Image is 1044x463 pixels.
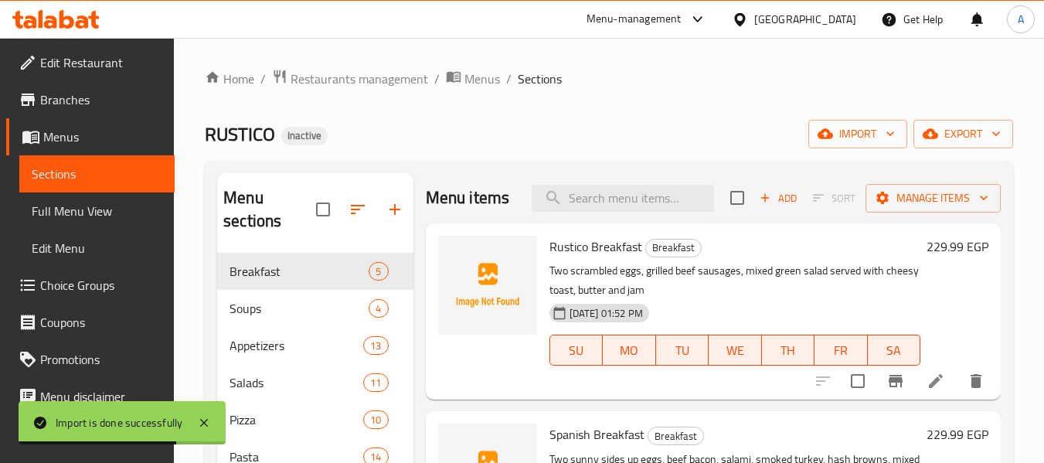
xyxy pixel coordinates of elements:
div: Menu-management [587,10,682,29]
button: Add [753,186,803,210]
span: Restaurants management [291,70,428,88]
a: Menus [446,69,500,89]
button: FR [814,335,868,366]
div: items [369,299,388,318]
div: Inactive [281,127,328,145]
h6: 229.99 EGP [927,236,988,257]
button: Branch-specific-item [877,363,914,400]
span: import [821,124,895,144]
p: Two scrambled eggs, grilled beef sausages, mixed green salad served with cheesy toast, butter and... [549,261,920,300]
button: WE [709,335,762,366]
li: / [260,70,266,88]
a: Upsell [6,415,175,452]
span: Inactive [281,129,328,142]
span: Appetizers [230,336,363,355]
span: Rustico Breakfast [549,235,642,258]
span: MO [609,339,650,362]
span: Breakfast [646,239,701,257]
span: A [1018,11,1024,28]
h6: 229.99 EGP [927,424,988,445]
div: Breakfast [645,239,702,257]
span: Menu disclaimer [40,387,162,406]
span: 13 [364,339,387,353]
span: Full Menu View [32,202,162,220]
button: TH [762,335,815,366]
span: Select section [721,182,753,214]
span: 10 [364,413,387,427]
button: MO [603,335,656,366]
span: Salads [230,373,363,392]
h2: Menu items [426,186,510,209]
span: Breakfast [648,427,703,445]
span: SA [874,339,915,362]
div: items [363,373,388,392]
li: / [506,70,512,88]
nav: breadcrumb [205,69,1013,89]
span: RUSTICO [205,117,275,151]
div: Breakfast [648,427,704,445]
li: / [434,70,440,88]
span: Select to update [842,365,874,397]
span: Promotions [40,350,162,369]
a: Sections [19,155,175,192]
span: Add [757,189,799,207]
span: Choice Groups [40,276,162,294]
span: Edit Restaurant [40,53,162,72]
a: Branches [6,81,175,118]
span: Edit Menu [32,239,162,257]
span: Sections [518,70,562,88]
span: Select all sections [307,193,339,226]
span: TH [768,339,809,362]
span: export [926,124,1001,144]
input: search [532,185,714,212]
a: Edit Restaurant [6,44,175,81]
a: Menu disclaimer [6,378,175,415]
div: Import is done successfully [56,414,182,431]
a: Full Menu View [19,192,175,230]
img: Rustico Breakfast [438,236,537,335]
button: delete [957,363,995,400]
span: Add item [753,186,803,210]
a: Edit menu item [927,372,945,390]
span: Menus [464,70,500,88]
button: SU [549,335,603,366]
span: Breakfast [230,262,369,281]
span: Manage items [878,189,988,208]
div: Pizza10 [217,401,413,438]
span: [DATE] 01:52 PM [563,306,649,321]
div: items [363,410,388,429]
span: SU [556,339,597,362]
div: Soups4 [217,290,413,327]
div: [GEOGRAPHIC_DATA] [754,11,856,28]
button: TU [656,335,709,366]
button: Add section [376,191,413,228]
span: Menus [43,128,162,146]
span: WE [715,339,756,362]
span: Spanish Breakfast [549,423,644,446]
a: Menus [6,118,175,155]
div: items [369,262,388,281]
span: Pizza [230,410,363,429]
a: Home [205,70,254,88]
span: Branches [40,90,162,109]
a: Promotions [6,341,175,378]
span: TU [662,339,703,362]
div: Appetizers13 [217,327,413,364]
span: 4 [369,301,387,316]
span: FR [821,339,862,362]
a: Coupons [6,304,175,341]
span: Soups [230,299,369,318]
a: Choice Groups [6,267,175,304]
span: Select section first [803,186,865,210]
span: Sort sections [339,191,376,228]
div: items [363,336,388,355]
button: export [913,120,1013,148]
div: Salads11 [217,364,413,401]
button: import [808,120,907,148]
button: SA [868,335,921,366]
